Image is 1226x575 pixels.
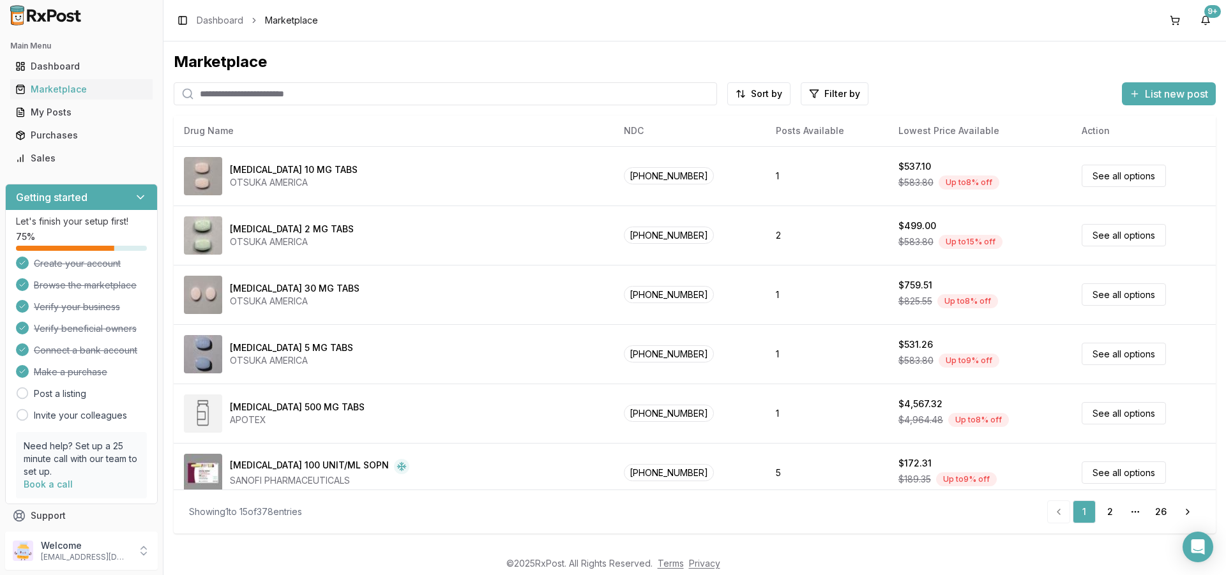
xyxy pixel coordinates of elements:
div: $172.31 [898,457,932,470]
p: [EMAIL_ADDRESS][DOMAIN_NAME] [41,552,130,562]
div: OTSUKA AMERICA [230,176,358,189]
a: Marketplace [10,78,153,101]
button: Sort by [727,82,791,105]
span: Verify beneficial owners [34,322,137,335]
span: Filter by [824,87,860,100]
p: Let's finish your setup first! [16,215,147,228]
div: Up to 9 % off [936,472,997,486]
td: 2 [766,205,888,265]
div: [MEDICAL_DATA] 30 MG TABS [230,282,359,295]
p: Welcome [41,539,130,552]
div: [MEDICAL_DATA] 10 MG TABS [230,163,358,176]
span: $4,964.48 [898,414,943,426]
nav: breadcrumb [197,14,318,27]
th: NDC [614,116,766,146]
span: [PHONE_NUMBER] [624,167,714,184]
div: OTSUKA AMERICA [230,354,353,367]
div: Up to 8 % off [948,413,1009,427]
button: 9+ [1195,10,1216,31]
div: [MEDICAL_DATA] 500 MG TABS [230,401,365,414]
span: $583.80 [898,235,934,248]
span: Marketplace [265,14,318,27]
a: Book a call [24,479,73,489]
img: Admelog SoloStar 100 UNIT/ML SOPN [184,454,222,492]
div: Marketplace [174,52,1216,72]
span: 75 % [16,230,35,243]
div: $4,567.32 [898,398,942,410]
div: 9+ [1204,5,1221,18]
button: Filter by [801,82,868,105]
span: [PHONE_NUMBER] [624,286,714,303]
a: 26 [1149,500,1172,523]
img: Abilify 5 MG TABS [184,335,222,373]
div: Sales [15,152,148,165]
span: Browse the marketplace [34,279,137,292]
h3: Getting started [16,190,87,205]
a: See all options [1082,224,1166,246]
button: My Posts [5,102,158,123]
span: [PHONE_NUMBER] [624,227,714,244]
img: Abilify 30 MG TABS [184,276,222,314]
div: SANOFI PHARMACEUTICALS [230,474,409,487]
button: Marketplace [5,79,158,100]
p: Need help? Set up a 25 minute call with our team to set up. [24,440,139,478]
span: List new post [1145,86,1208,101]
div: Up to 9 % off [939,354,999,368]
a: Sales [10,147,153,170]
th: Action [1071,116,1216,146]
a: See all options [1082,283,1166,306]
span: Create your account [34,257,121,270]
div: APOTEX [230,414,365,426]
a: Invite your colleagues [34,409,127,422]
a: Dashboard [197,14,243,27]
a: Purchases [10,124,153,147]
span: [PHONE_NUMBER] [624,345,714,362]
a: See all options [1082,461,1166,484]
th: Posts Available [766,116,888,146]
th: Drug Name [174,116,614,146]
span: $825.55 [898,295,932,308]
img: User avatar [13,541,33,561]
div: Open Intercom Messenger [1183,532,1213,562]
td: 1 [766,324,888,384]
a: Privacy [689,558,720,569]
a: My Posts [10,101,153,124]
div: Up to 8 % off [939,175,999,190]
a: See all options [1082,343,1166,365]
a: See all options [1082,402,1166,424]
div: Dashboard [15,60,148,73]
span: [PHONE_NUMBER] [624,405,714,422]
button: Dashboard [5,56,158,77]
a: Dashboard [10,55,153,78]
span: $189.35 [898,473,931,486]
img: RxPost Logo [5,5,87,26]
div: My Posts [15,106,148,119]
div: $531.26 [898,338,933,351]
img: Abilify 10 MG TABS [184,157,222,195]
span: Verify your business [34,301,120,313]
div: OTSUKA AMERICA [230,295,359,308]
button: List new post [1122,82,1216,105]
a: Post a listing [34,387,86,400]
div: Showing 1 to 15 of 378 entries [189,505,302,518]
img: Abilify 2 MG TABS [184,216,222,255]
td: 5 [766,443,888,502]
span: Make a purchase [34,366,107,378]
a: Terms [658,558,684,569]
div: Up to 8 % off [937,294,998,308]
img: Abiraterone Acetate 500 MG TABS [184,394,222,433]
div: Purchases [15,129,148,142]
td: 1 [766,265,888,324]
div: Up to 15 % off [939,235,1003,249]
h2: Main Menu [10,41,153,51]
button: Purchases [5,125,158,146]
div: $537.10 [898,160,931,173]
nav: pagination [1047,500,1200,523]
div: [MEDICAL_DATA] 5 MG TABS [230,341,353,354]
div: $499.00 [898,220,936,232]
a: List new post [1122,89,1216,101]
div: OTSUKA AMERICA [230,235,354,248]
a: 2 [1098,500,1121,523]
div: Marketplace [15,83,148,96]
div: $759.51 [898,279,932,292]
